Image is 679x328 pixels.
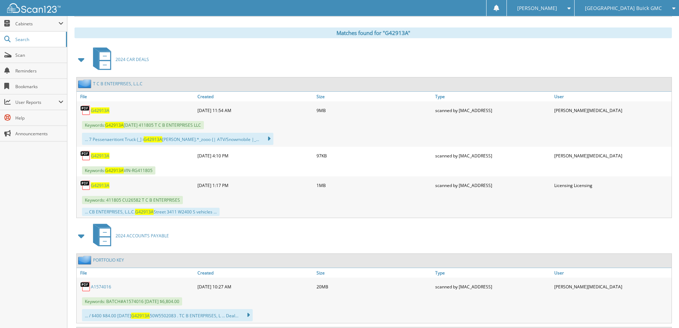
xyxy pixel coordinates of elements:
img: PDF.png [80,281,91,292]
a: 2024 CAR DEALS [89,45,149,74]
a: Created [196,268,315,278]
img: PDF.png [80,150,91,161]
img: PDF.png [80,105,91,116]
a: File [77,92,196,101]
a: A1574016 [91,284,111,290]
a: 2024 ACCOUNTS PAYABLE [89,222,169,250]
div: 97KB [315,148,434,163]
span: G42913A [105,167,124,173]
span: Keywords: [DATE] 411805 T C B ENTERPRISES LLC [82,121,204,129]
span: G42913A [105,122,124,128]
span: Cabinets [15,21,58,27]
span: G42913A [131,313,150,319]
img: PDF.png [80,180,91,191]
span: G42913A [135,209,154,215]
span: [PERSON_NAME] [517,6,557,10]
span: Announcements [15,131,63,137]
div: [DATE] 1:17 PM [196,178,315,192]
div: Matches found for "G42913A" [74,27,672,38]
img: scan123-logo-white.svg [7,3,61,13]
span: Keywords: VIN-RG411805 [82,166,155,175]
span: Help [15,115,63,121]
a: G42913A [91,182,109,188]
a: G42913A [91,107,109,113]
img: folder2.png [78,79,93,88]
a: Type [433,268,552,278]
div: ... / $400 $84.00 [DATE] 50W5502083 . TC B ENTERPRISES, L ... Deal... [82,309,253,321]
div: [PERSON_NAME][MEDICAL_DATA] [552,279,672,294]
div: [DATE] 11:54 AM [196,103,315,117]
span: Keywords: BATCH#A1574016 [DATE] $6,804.00 [82,297,182,306]
div: [DATE] 4:10 PM [196,148,315,163]
span: 2024 ACCOUNTS PAYABLE [115,233,169,239]
div: Licensing Licensing [552,178,672,192]
a: Size [315,92,434,101]
span: Keywords: 411805 CU26582 T C B ENTERPRISES [82,196,183,204]
a: Type [433,92,552,101]
div: [PERSON_NAME][MEDICAL_DATA] [552,148,672,163]
div: 1MB [315,178,434,192]
a: File [77,268,196,278]
a: Size [315,268,434,278]
a: Created [196,92,315,101]
div: 20MB [315,279,434,294]
span: User Reports [15,99,58,105]
span: Search [15,36,62,42]
span: Reminders [15,68,63,74]
iframe: Chat Widget [643,294,679,328]
div: [DATE] 10:27 AM [196,279,315,294]
a: G42913A [91,153,109,159]
div: scanned by [MAC_ADDRESS] [433,103,552,117]
div: ... 7 Pessenaeritiont Truck (_] i [PERSON_NAME].*_zooo {| ATV/Snowmobile |_... [82,133,273,145]
span: G42913A [144,136,162,142]
span: 2024 CAR DEALS [115,56,149,62]
span: Bookmarks [15,84,63,90]
div: [PERSON_NAME][MEDICAL_DATA] [552,103,672,117]
div: scanned by [MAC_ADDRESS] [433,148,552,163]
span: [GEOGRAPHIC_DATA] Buick GMC [585,6,662,10]
a: User [552,92,672,101]
div: ... CB ENTERPRISES, L.L.C. Street 3411 W2400 S vehicles ... [82,208,220,216]
img: folder2.png [78,256,93,264]
div: scanned by [MAC_ADDRESS] [433,279,552,294]
a: T C B ENTERPRISES, L.L.C [93,81,143,87]
div: 9MB [315,103,434,117]
a: PORTFOLIO KEY [93,257,124,263]
span: Scan [15,52,63,58]
a: User [552,268,672,278]
div: scanned by [MAC_ADDRESS] [433,178,552,192]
